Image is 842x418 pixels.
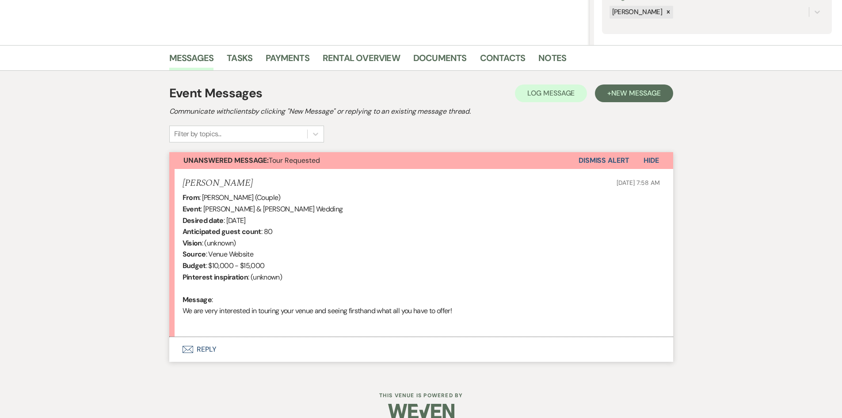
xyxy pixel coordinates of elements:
span: Tour Requested [183,156,320,165]
a: Tasks [227,51,252,70]
a: Documents [413,51,467,70]
b: Event [183,204,201,214]
b: From [183,193,199,202]
a: Notes [538,51,566,70]
span: Log Message [527,88,575,98]
a: Messages [169,51,214,70]
button: Hide [629,152,673,169]
div: [PERSON_NAME] [610,6,664,19]
b: Budget [183,261,206,270]
a: Payments [266,51,309,70]
b: Anticipated guest count [183,227,261,236]
div: Filter by topics... [174,129,221,139]
b: Desired date [183,216,224,225]
button: Log Message [515,84,587,102]
b: Pinterest inspiration [183,272,248,282]
button: Unanswered Message:Tour Requested [169,152,579,169]
b: Source [183,249,206,259]
h5: [PERSON_NAME] [183,178,253,189]
a: Rental Overview [323,51,400,70]
strong: Unanswered Message: [183,156,269,165]
b: Vision [183,238,202,248]
button: Dismiss Alert [579,152,629,169]
a: Contacts [480,51,526,70]
span: New Message [611,88,660,98]
h2: Communicate with clients by clicking "New Message" or replying to an existing message thread. [169,106,673,117]
div: : [PERSON_NAME] (Couple) : [PERSON_NAME] & [PERSON_NAME] Wedding : [DATE] : 80 : (unknown) : Venu... [183,192,660,328]
span: [DATE] 7:58 AM [617,179,659,187]
h1: Event Messages [169,84,263,103]
button: +New Message [595,84,673,102]
span: Hide [644,156,659,165]
button: Reply [169,337,673,362]
b: Message [183,295,212,304]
